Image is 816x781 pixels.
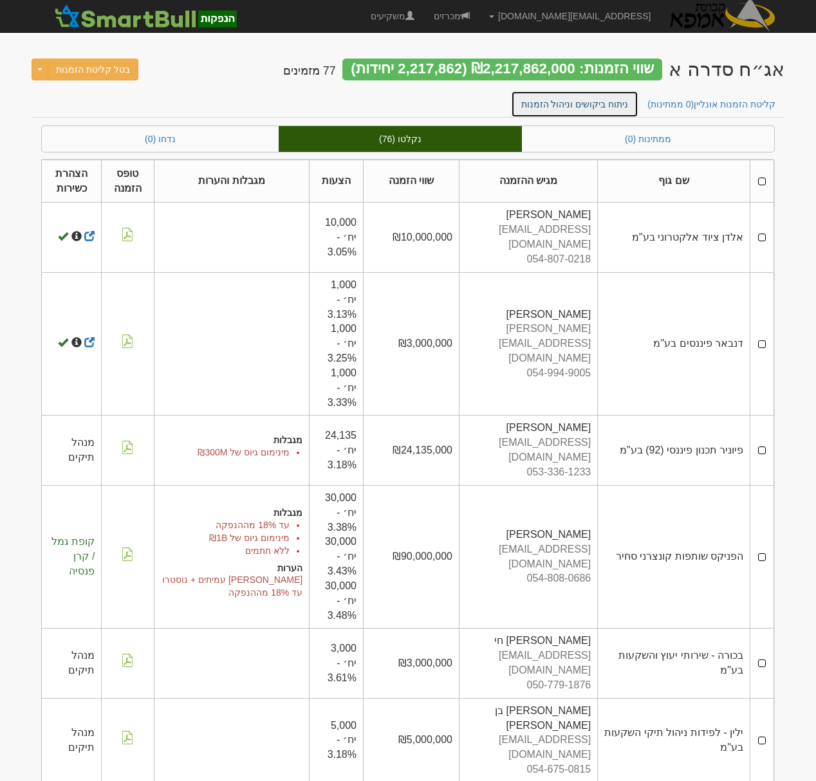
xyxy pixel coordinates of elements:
[325,430,357,470] span: 24,135 יח׳ - 3.18%
[466,421,591,436] div: [PERSON_NAME]
[466,634,591,648] div: [PERSON_NAME] חי
[364,485,459,629] td: ₪90,000,000
[42,160,102,203] th: הצהרת כשירות
[598,629,750,698] td: בכורה - שירותי יעוץ והשקעות בע"מ
[466,648,591,678] div: [EMAIL_ADDRESS][DOMAIN_NAME]
[68,650,95,675] span: מנהל תיקים
[121,654,134,667] img: pdf-file-icon.png
[637,91,786,118] a: קליטת הזמנות אונליין(0 ממתינות)
[364,203,459,272] td: ₪10,000,000
[466,366,591,381] div: 054-994-9005
[328,720,357,760] span: 5,000 יח׳ - 3.18%
[466,678,591,693] div: 050-779-1876
[279,126,522,152] a: נקלטו (76)
[364,160,459,203] th: שווי הזמנה
[161,531,290,544] li: מינימום גיוס של ₪1B
[325,536,357,576] span: 30,000 יח׳ - 3.43%
[121,335,134,348] img: pdf-file-icon.png
[466,308,591,322] div: [PERSON_NAME]
[459,160,597,203] th: מגיש ההזמנה
[669,59,784,80] div: אמפא בע"מ - אג״ח (סדרה א) - הנפקה לציבור
[51,3,240,29] img: SmartBull Logo
[68,727,95,753] span: מנהל תיקים
[121,441,134,454] img: pdf-file-icon.png
[364,272,459,416] td: ₪3,000,000
[466,762,591,777] div: 054-675-0815
[598,203,750,272] td: אלדן ציוד אלקטרוני בע"מ
[48,59,138,80] button: בטל קליטת הזמנות
[466,322,591,366] div: [PERSON_NAME][EMAIL_ADDRESS][DOMAIN_NAME]
[161,544,290,557] li: ללא חתמים
[51,536,95,576] span: קופת גמל / קרן פנסיה
[647,99,694,109] span: (0 ממתינות)
[342,59,663,80] div: שווי הזמנות: ₪2,217,862,000 (2,217,862 יחידות)
[161,519,290,531] li: עד 18% מההנפקה
[598,416,750,485] td: פיוניר תכנון פיננסי (92) בע"מ
[522,126,774,152] a: ממתינות (0)
[161,436,303,445] h5: מגבלות
[328,367,357,408] span: 1,000 יח׳ - 3.33%
[364,629,459,698] td: ₪3,000,000
[328,323,357,363] span: 1,000 יח׳ - 3.25%
[364,416,459,485] td: ₪24,135,000
[154,160,310,203] th: מגבלות והערות
[466,208,591,223] div: [PERSON_NAME]
[325,580,357,621] span: 30,000 יח׳ - 3.48%
[466,436,591,465] div: [EMAIL_ADDRESS][DOMAIN_NAME]
[42,126,279,152] a: נדחו (0)
[121,731,134,744] img: pdf-file-icon.png
[283,65,336,78] h4: 77 מזמינים
[511,91,639,118] a: ניתוח ביקושים וניהול הזמנות
[466,252,591,267] div: 054-807-0218
[466,704,591,733] div: [PERSON_NAME] בן [PERSON_NAME]
[325,492,357,533] span: 30,000 יח׳ - 3.38%
[598,485,750,629] td: הפניקס שותפות קונצרני סחיר
[102,160,154,203] th: טופס הזמנה
[310,160,364,203] th: הצעות
[161,564,303,573] h5: הערות
[121,547,134,561] img: pdf-file-icon.png
[328,279,357,320] span: 1,000 יח׳ - 3.13%
[161,573,303,599] p: [PERSON_NAME] עמיתים + נוסטרו עד 18% מההנפקה
[466,465,591,480] div: 053-336-1233
[466,571,591,586] div: 054-808-0686
[328,643,357,683] span: 3,000 יח׳ - 3.61%
[325,217,357,257] span: 10,000 יח׳ - 3.05%
[598,160,750,203] th: שם גוף
[466,733,591,762] div: [EMAIL_ADDRESS][DOMAIN_NAME]
[598,272,750,416] td: דנבאר פיננסים בע"מ
[466,528,591,542] div: [PERSON_NAME]
[161,446,290,459] li: מינימום גיוס של ₪300M
[466,223,591,252] div: [EMAIL_ADDRESS][DOMAIN_NAME]
[68,437,95,463] span: מנהל תיקים
[161,508,303,518] h5: מגבלות
[121,228,134,241] img: pdf-file-icon.png
[466,542,591,572] div: [EMAIL_ADDRESS][DOMAIN_NAME]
